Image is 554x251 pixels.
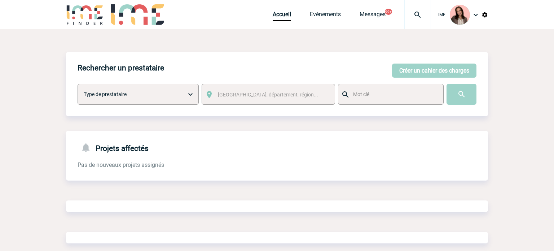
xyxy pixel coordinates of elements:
[218,92,318,98] span: [GEOGRAPHIC_DATA], département, région...
[450,5,470,25] img: 94396-3.png
[78,142,149,153] h4: Projets affectés
[438,12,445,17] span: IME
[447,84,476,105] input: Submit
[310,11,341,21] a: Evénements
[351,90,437,99] input: Mot clé
[78,64,164,72] h4: Rechercher un prestataire
[66,4,104,25] img: IME-Finder
[78,161,164,168] span: Pas de nouveaux projets assignés
[80,142,96,153] img: notifications-24-px-g.png
[273,11,291,21] a: Accueil
[360,11,386,21] a: Messages
[385,9,392,15] button: 99+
